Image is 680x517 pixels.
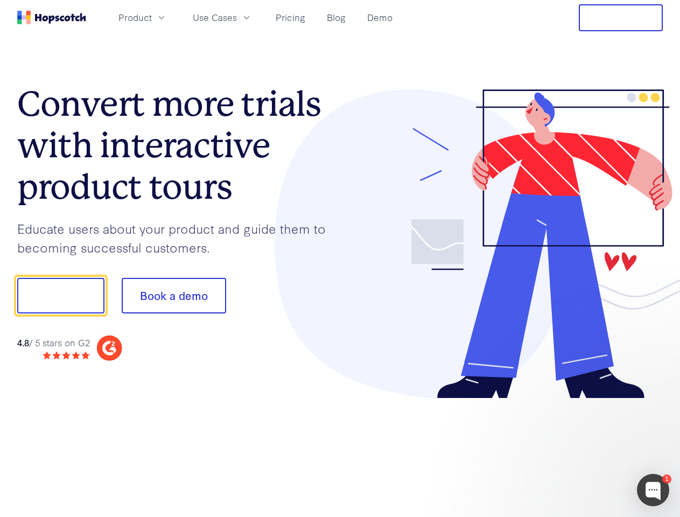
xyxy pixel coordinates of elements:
button: Product [112,9,173,26]
button: Free Trial [579,4,663,31]
button: Book a demo [122,278,226,313]
h1: Convert more trials with interactive product tours [17,83,340,207]
strong: 4.8 [17,336,29,348]
div: 1 [662,474,671,484]
a: Pricing [271,9,310,26]
span: Product [118,11,152,24]
a: Blog [323,9,350,26]
div: / 5 stars on G2 [17,336,90,350]
button: Use Cases [186,9,258,26]
a: Demo [363,9,397,26]
a: Home [17,11,86,24]
span: Use Cases [193,11,237,24]
button: Show me! [17,278,104,313]
p: Educate users about your product and guide them to becoming successful customers. [17,219,340,256]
